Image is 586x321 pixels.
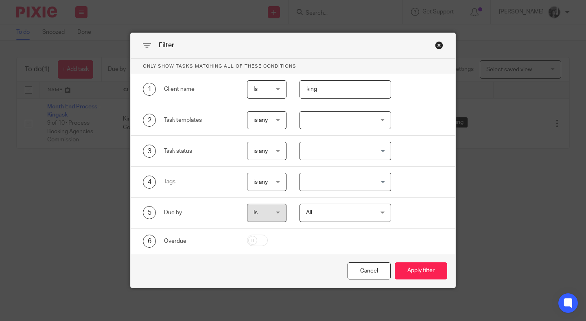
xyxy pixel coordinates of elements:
[348,262,391,280] div: Close this dialog window
[164,237,234,245] div: Overdue
[143,114,156,127] div: 2
[143,206,156,219] div: 5
[254,117,268,123] span: is any
[164,147,234,155] div: Task status
[301,175,386,189] input: Search for option
[143,235,156,248] div: 6
[300,173,391,191] div: Search for option
[143,145,156,158] div: 3
[143,83,156,96] div: 1
[164,116,234,124] div: Task templates
[143,176,156,189] div: 4
[254,148,268,154] span: is any
[395,262,447,280] button: Apply filter
[164,85,234,93] div: Client name
[159,42,174,48] span: Filter
[300,142,391,160] div: Search for option
[254,86,258,92] span: Is
[435,41,443,49] div: Close this dialog window
[131,59,455,74] p: Only show tasks matching all of these conditions
[164,209,234,217] div: Due by
[306,210,312,215] span: All
[164,178,234,186] div: Tags
[254,210,258,215] span: Is
[254,179,268,185] span: is any
[301,144,386,158] input: Search for option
